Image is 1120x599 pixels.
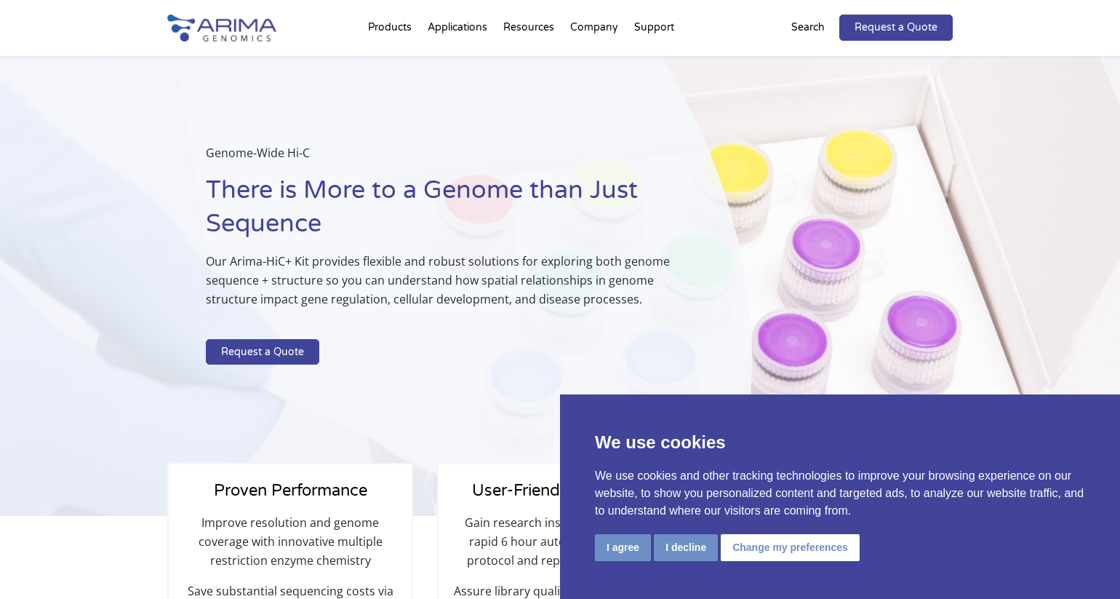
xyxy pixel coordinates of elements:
[595,534,651,561] button: I agree
[453,513,667,582] p: Gain research insights quickly with rapid 6 hour automation-friendly protocol and reproducible re...
[721,534,860,561] button: Change my preferences
[206,339,319,365] a: Request a Quote
[595,429,1085,456] p: We use cookies
[595,467,1085,520] p: We use cookies and other tracking technologies to improve your browsing experience on our website...
[839,15,953,41] a: Request a Quote
[654,534,718,561] button: I decline
[214,481,367,500] span: Proven Performance
[206,143,679,174] p: Genome-Wide Hi-C
[206,252,679,320] p: Our Arima-HiC+ Kit provides flexible and robust solutions for exploring both genome sequence + st...
[791,18,825,37] p: Search
[206,174,679,252] h1: There is More to a Genome than Just Sequence
[183,513,397,582] p: Improve resolution and genome coverage with innovative multiple restriction enzyme chemistry
[472,481,648,500] span: User-Friendly Workflow
[167,15,276,41] img: Arima-Genomics-logo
